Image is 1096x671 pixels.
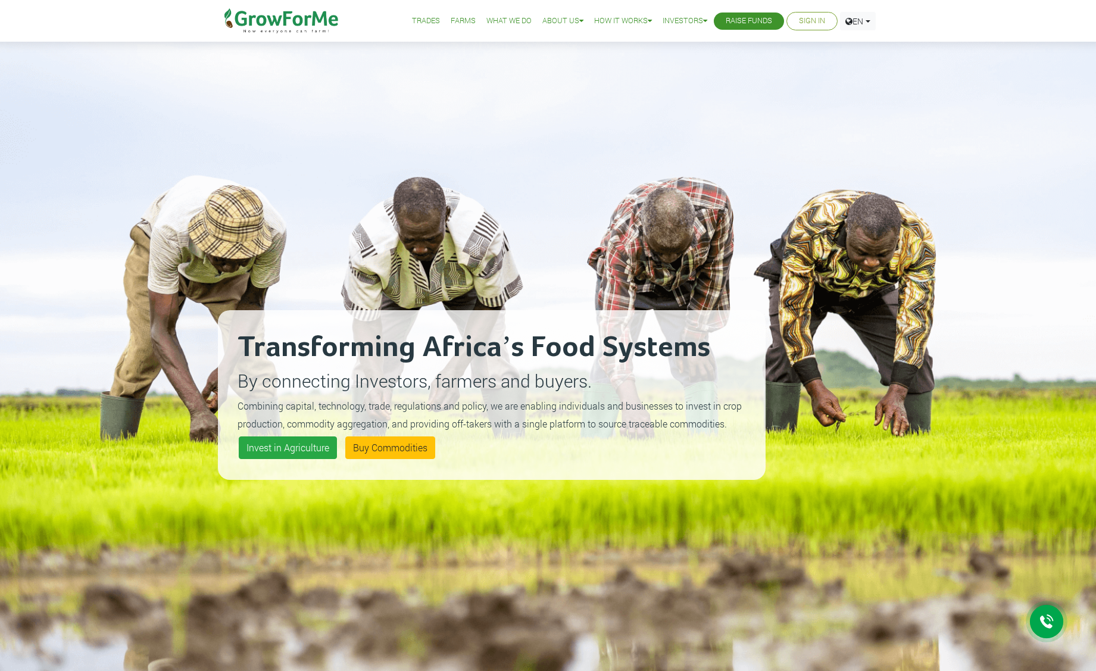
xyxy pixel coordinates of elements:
h2: Transforming Africa’s Food Systems [238,330,746,366]
a: Farms [451,15,476,27]
a: Trades [412,15,440,27]
a: EN [840,12,876,30]
p: By connecting Investors, farmers and buyers. [238,367,746,394]
a: Sign In [799,15,825,27]
a: How it Works [594,15,652,27]
a: Investors [663,15,707,27]
a: Invest in Agriculture [239,436,337,459]
a: About Us [542,15,583,27]
a: What We Do [486,15,532,27]
small: Combining capital, technology, trade, regulations and policy, we are enabling individuals and bus... [238,400,742,430]
a: Raise Funds [726,15,772,27]
a: Buy Commodities [345,436,435,459]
